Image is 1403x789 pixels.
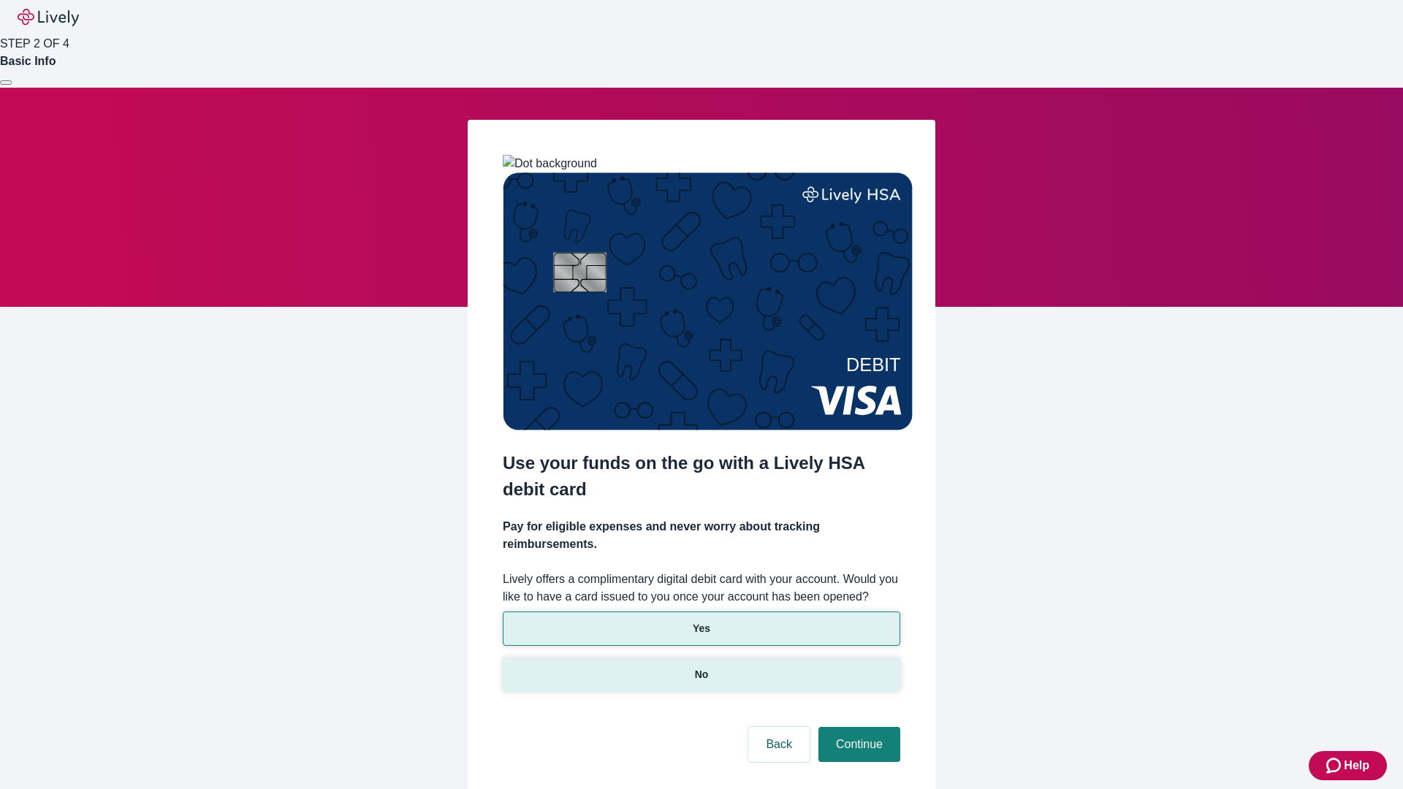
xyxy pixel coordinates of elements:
[1309,751,1387,780] button: Zendesk support iconHelp
[695,667,709,682] p: No
[503,611,900,646] button: Yes
[503,172,913,430] img: Debit card
[1344,757,1369,774] span: Help
[503,450,900,503] h2: Use your funds on the go with a Lively HSA debit card
[503,155,597,172] img: Dot background
[503,571,900,606] label: Lively offers a complimentary digital debit card with your account. Would you like to have a card...
[18,9,79,26] img: Lively
[818,727,900,762] button: Continue
[1326,757,1344,774] svg: Zendesk support icon
[503,657,900,692] button: No
[693,621,710,636] p: Yes
[748,727,810,762] button: Back
[503,518,900,553] h4: Pay for eligible expenses and never worry about tracking reimbursements.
